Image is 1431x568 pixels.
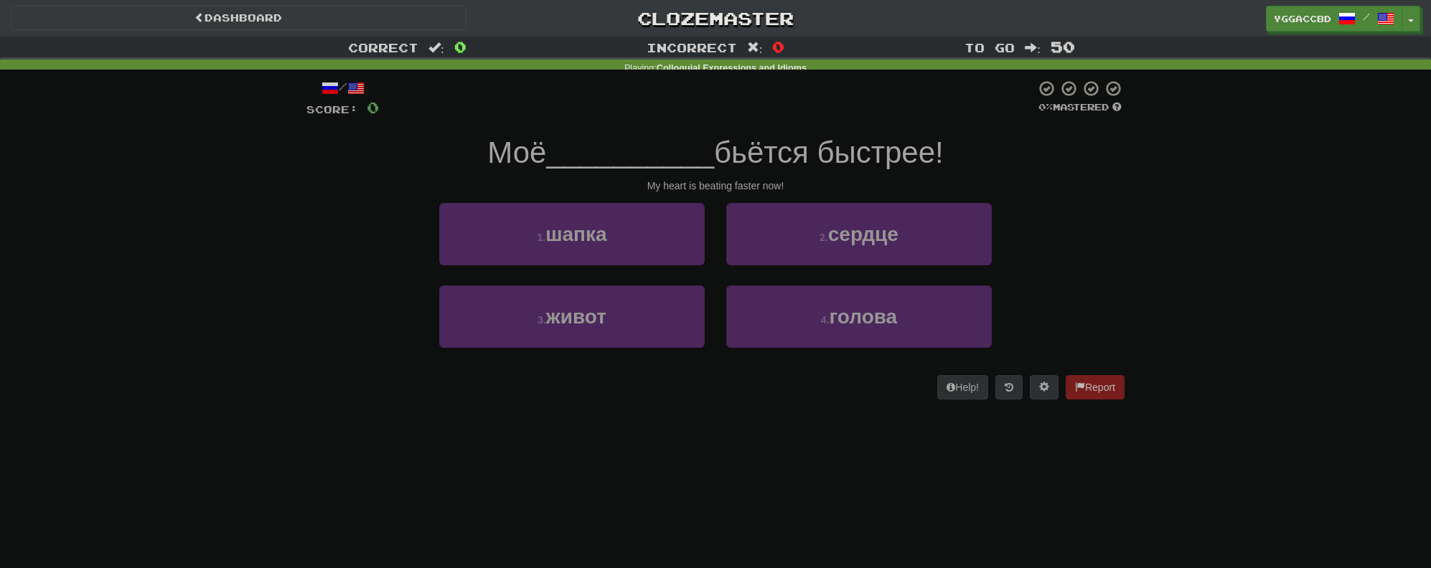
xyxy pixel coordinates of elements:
span: 50 [1051,38,1075,55]
span: шапка [545,223,606,245]
span: живот [546,306,606,328]
a: yggaccBD / [1266,6,1402,32]
span: : [1025,42,1041,54]
span: __________ [546,136,714,169]
span: Correct [348,40,418,55]
small: 4 . [821,314,830,326]
small: 2 . [820,232,828,243]
span: yggaccBD [1274,12,1331,25]
div: Mastered [1036,101,1125,114]
span: To go [965,40,1015,55]
span: : [747,42,763,54]
small: 1 . [537,232,545,243]
strong: Colloquial Expressions and Idioms [657,63,807,73]
span: 0 [454,38,466,55]
button: Round history (alt+y) [995,375,1023,399]
button: 1.шапка [439,203,705,265]
span: голова [830,306,898,328]
span: сердце [828,223,899,245]
button: 2.сердце [726,203,992,265]
button: Help! [937,375,988,399]
a: Clozemaster [488,6,944,31]
span: Моё [487,136,546,169]
button: 4.голова [726,285,992,348]
span: : [428,42,444,54]
div: My heart is beating faster now! [306,179,1125,193]
small: 3 . [538,314,546,326]
button: Report [1066,375,1125,399]
span: Score: [306,103,358,115]
a: Dashboard [11,6,466,30]
span: 0 [772,38,784,55]
span: бьётся быстрее! [714,136,944,169]
div: / [306,80,379,98]
span: 0 % [1038,101,1053,113]
button: 3.живот [439,285,705,348]
span: 0 [367,98,379,116]
span: Incorrect [647,40,737,55]
span: / [1363,11,1370,22]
